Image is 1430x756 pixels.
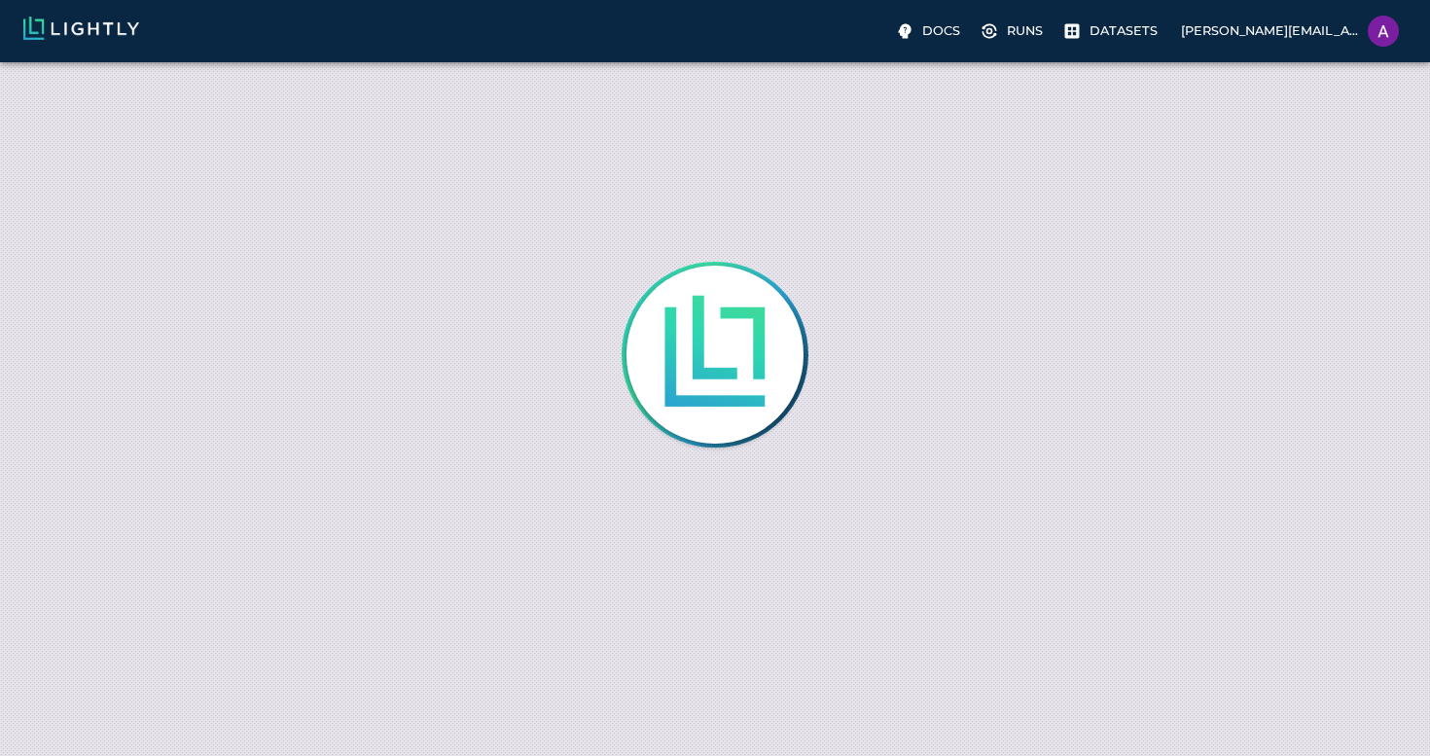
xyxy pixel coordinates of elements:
p: [PERSON_NAME][EMAIL_ADDRESS][DOMAIN_NAME] [1181,21,1360,40]
label: Docs [891,16,968,47]
p: Docs [922,21,960,40]
p: Datasets [1090,21,1158,40]
label: Runs [976,16,1051,47]
p: Runs [1007,21,1043,40]
img: Anna Nyffenegger [1368,16,1399,47]
img: Lightly [23,17,139,40]
label: [PERSON_NAME][EMAIL_ADDRESS][DOMAIN_NAME]Anna Nyffenegger [1173,10,1407,53]
label: Datasets [1058,16,1165,47]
